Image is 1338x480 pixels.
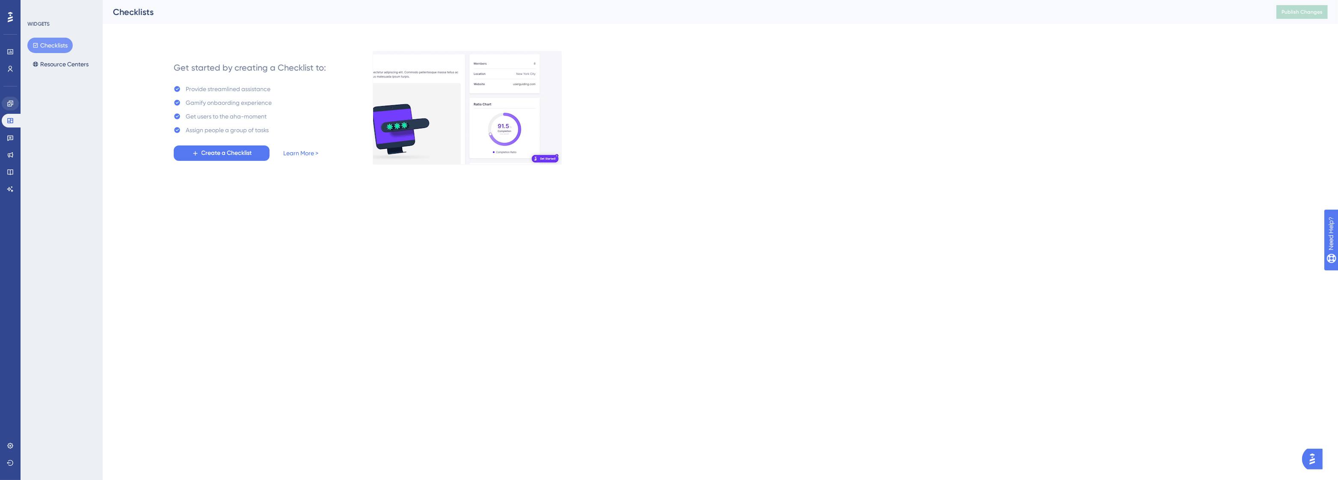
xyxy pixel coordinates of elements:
[186,98,272,108] div: Gamify onbaording experience
[373,51,562,165] img: e28e67207451d1beac2d0b01ddd05b56.gif
[174,62,326,74] div: Get started by creating a Checklist to:
[174,145,270,161] button: Create a Checklist
[186,84,270,94] div: Provide streamlined assistance
[186,125,269,135] div: Assign people a group of tasks
[20,2,53,12] span: Need Help?
[283,148,318,158] a: Learn More >
[1282,9,1323,15] span: Publish Changes
[1276,5,1328,19] button: Publish Changes
[27,38,73,53] button: Checklists
[113,6,1255,18] div: Checklists
[202,148,252,158] span: Create a Checklist
[186,111,267,121] div: Get users to the aha-moment
[27,56,94,72] button: Resource Centers
[27,21,50,27] div: WIDGETS
[1302,446,1328,472] iframe: UserGuiding AI Assistant Launcher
